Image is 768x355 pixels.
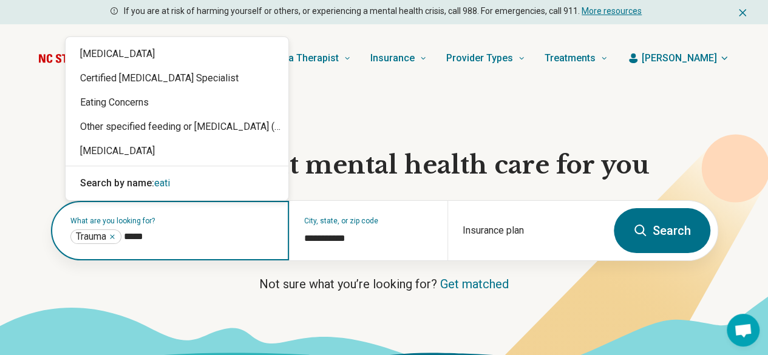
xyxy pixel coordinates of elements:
[370,50,415,67] span: Insurance
[614,208,710,253] button: Search
[109,233,116,240] button: Trauma
[66,37,288,200] div: Suggestions
[39,39,215,78] a: Home page
[642,51,717,66] span: [PERSON_NAME]
[66,66,288,90] div: Certified [MEDICAL_DATA] Specialist
[66,115,288,139] div: Other specified feeding or [MEDICAL_DATA] (OSFED)
[545,50,596,67] span: Treatments
[80,177,154,189] span: Search by name:
[66,139,288,163] div: [MEDICAL_DATA]
[154,177,170,189] span: eati
[736,5,749,19] button: Dismiss
[50,276,718,292] p: Not sure what you’re looking for?
[76,231,106,243] span: Trauma
[440,277,509,291] a: Get matched
[66,42,288,66] div: [MEDICAL_DATA]
[50,149,718,181] h1: Find the right mental health care for you
[124,5,642,18] p: If you are at risk of harming yourself or others, or experiencing a mental health crisis, call 98...
[582,6,642,16] a: More resources
[70,229,121,244] div: Trauma
[66,90,288,115] div: Eating Concerns
[70,217,274,225] label: What are you looking for?
[727,314,760,347] div: Open chat
[267,50,339,67] span: Find a Therapist
[446,50,513,67] span: Provider Types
